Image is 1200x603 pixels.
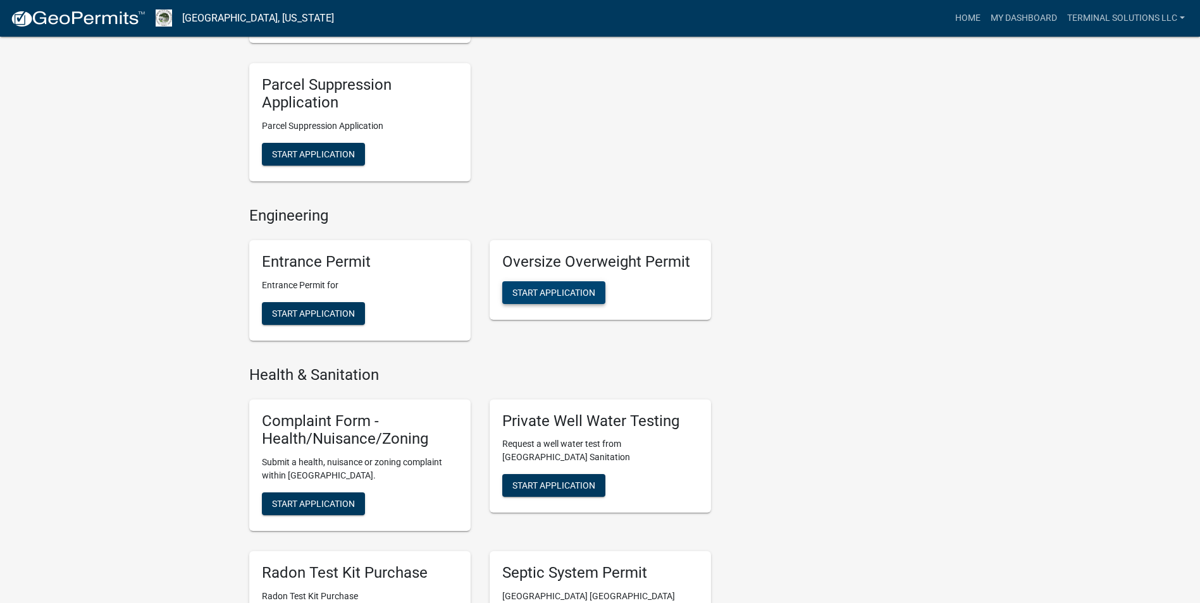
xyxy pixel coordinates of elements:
[262,279,458,292] p: Entrance Permit for
[502,281,605,304] button: Start Application
[262,456,458,482] p: Submit a health, nuisance or zoning complaint within [GEOGRAPHIC_DATA].
[272,149,355,159] span: Start Application
[502,474,605,497] button: Start Application
[262,492,365,515] button: Start Application
[502,437,698,464] p: Request a well water test from [GEOGRAPHIC_DATA] Sanitation
[950,6,986,30] a: Home
[262,302,365,325] button: Start Application
[262,564,458,582] h5: Radon Test Kit Purchase
[272,499,355,509] span: Start Application
[262,590,458,603] p: Radon Test Kit Purchase
[262,143,365,166] button: Start Application
[262,119,458,133] p: Parcel Suppression Application
[249,207,711,225] h4: Engineering
[502,564,698,582] h5: Septic System Permit
[502,412,698,430] h5: Private Well Water Testing
[512,287,595,297] span: Start Application
[502,253,698,271] h5: Oversize Overweight Permit
[262,76,458,113] h5: Parcel Suppression Application
[262,253,458,271] h5: Entrance Permit
[272,308,355,318] span: Start Application
[1062,6,1190,30] a: Terminal Solutions LLC
[512,480,595,490] span: Start Application
[249,366,711,384] h4: Health & Sanitation
[182,8,334,29] a: [GEOGRAPHIC_DATA], [US_STATE]
[156,9,172,27] img: Boone County, Iowa
[986,6,1062,30] a: My Dashboard
[262,412,458,449] h5: Complaint Form - Health/Nuisance/Zoning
